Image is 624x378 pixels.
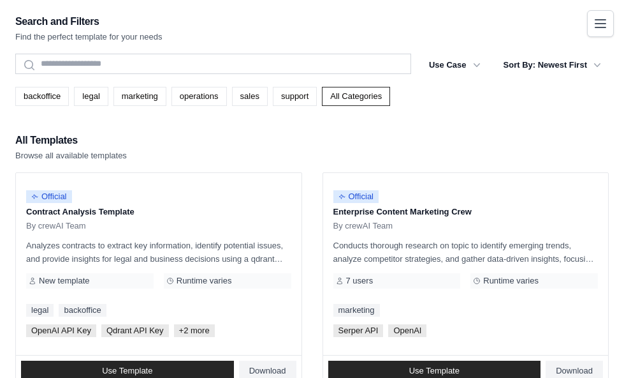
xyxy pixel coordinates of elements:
[26,190,72,203] span: Official
[496,54,609,77] button: Sort By: Newest First
[174,324,215,337] span: +2 more
[556,366,593,376] span: Download
[26,324,96,337] span: OpenAI API Key
[333,304,380,317] a: marketing
[273,87,317,106] a: support
[15,13,163,31] h2: Search and Filters
[322,87,390,106] a: All Categories
[15,31,163,43] p: Find the perfect template for your needs
[333,239,599,266] p: Conducts thorough research on topic to identify emerging trends, analyze competitor strategies, a...
[113,87,166,106] a: marketing
[15,87,69,106] a: backoffice
[26,221,86,231] span: By crewAI Team
[587,10,614,37] button: Toggle navigation
[15,132,127,149] h2: All Templates
[15,149,127,162] p: Browse all available templates
[333,324,384,337] span: Serper API
[102,366,152,376] span: Use Template
[74,87,108,106] a: legal
[59,304,106,317] a: backoffice
[333,221,393,231] span: By crewAI Team
[171,87,227,106] a: operations
[101,324,169,337] span: Qdrant API Key
[177,276,232,286] span: Runtime varies
[409,366,460,376] span: Use Template
[346,276,374,286] span: 7 users
[26,304,54,317] a: legal
[26,239,291,266] p: Analyzes contracts to extract key information, identify potential issues, and provide insights fo...
[333,190,379,203] span: Official
[39,276,89,286] span: New template
[421,54,488,77] button: Use Case
[483,276,539,286] span: Runtime varies
[333,206,599,218] p: Enterprise Content Marketing Crew
[249,366,286,376] span: Download
[232,87,268,106] a: sales
[26,206,291,218] p: Contract Analysis Template
[388,324,426,337] span: OpenAI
